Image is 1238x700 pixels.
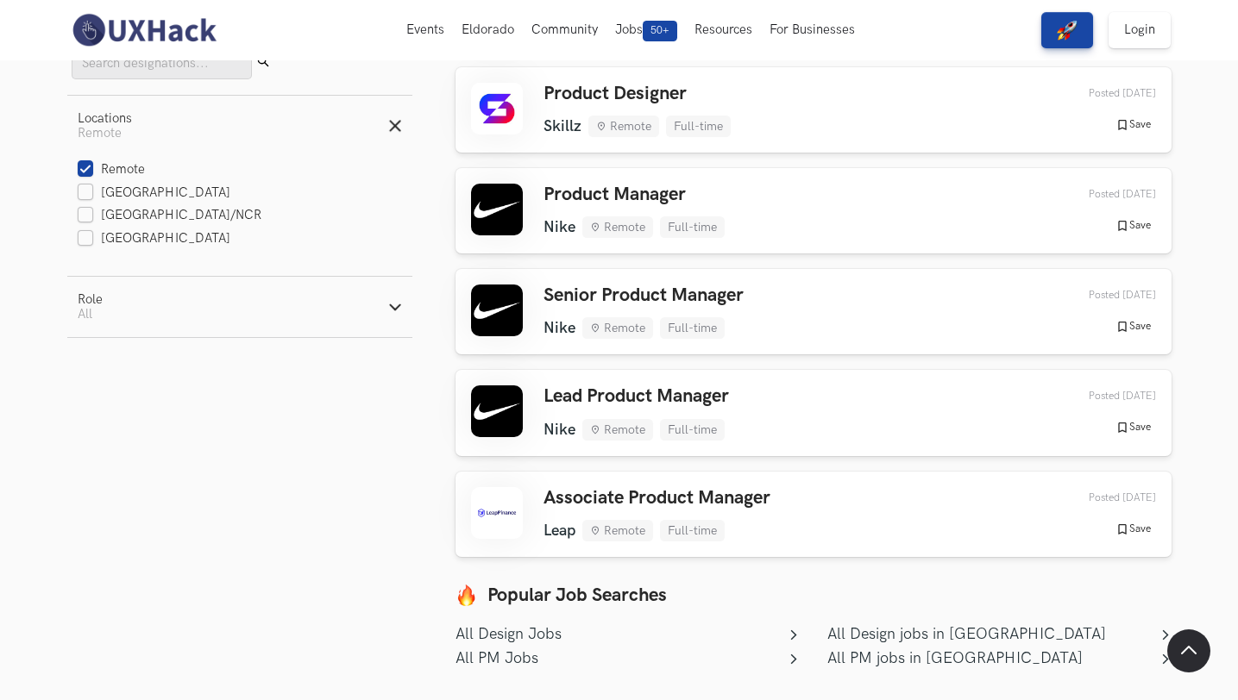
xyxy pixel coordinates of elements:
li: Full-time [660,317,725,339]
a: Product Designer Skillz Remote Full-time Posted [DATE] Save [456,67,1172,153]
button: Save [1110,522,1156,537]
button: Save [1110,420,1156,435]
a: All PM Jobs [456,647,800,671]
label: Remote [78,161,146,179]
li: Skillz [544,117,581,135]
h3: Senior Product Manager [544,284,744,307]
li: Remote [582,520,653,541]
label: [GEOGRAPHIC_DATA] [78,230,231,248]
span: Remote [78,126,122,141]
a: Senior Product Manager Nike Remote Full-time Posted [DATE] Save [456,269,1172,354]
a: Associate Product Manager Leap Remote Full-time Posted [DATE] Save [456,472,1172,557]
input: Search [72,48,252,79]
img: fire.png [456,584,477,606]
span: 50+ [643,21,677,41]
button: Save [1110,319,1156,334]
li: Leap [544,522,575,540]
a: Product Manager Nike Remote Full-time Posted [DATE] Save [456,168,1172,253]
div: 06th Sep [1048,188,1156,201]
li: Nike [544,218,575,236]
a: Lead Product Manager Nike Remote Full-time Posted [DATE] Save [456,370,1172,455]
img: rocket [1057,20,1078,41]
img: UXHack-logo.png [67,12,221,48]
h3: Product Manager [544,184,725,206]
h1: Popular Job Searches [456,584,1172,607]
a: All Design Jobs [456,622,800,647]
li: Remote [582,419,653,441]
li: Remote [588,116,659,137]
div: LocationsRemote [67,156,412,276]
li: Full-time [660,419,725,441]
h3: Lead Product Manager [544,385,729,408]
div: 05th Sep [1048,390,1156,403]
button: LocationsRemote [67,96,412,156]
li: Full-time [660,520,725,541]
button: Save [1110,117,1156,133]
div: 06th Sep [1048,289,1156,302]
a: Login [1109,12,1171,48]
div: Locations [78,111,132,126]
label: [GEOGRAPHIC_DATA]/NCR [78,207,262,225]
a: All PM jobs in [GEOGRAPHIC_DATA] [827,647,1172,671]
li: Full-time [660,216,725,238]
button: RoleAll [67,277,412,337]
a: All Design jobs in [GEOGRAPHIC_DATA] [827,622,1172,647]
label: [GEOGRAPHIC_DATA] [78,184,231,203]
h3: Product Designer [544,83,731,105]
li: Remote [582,317,653,339]
li: Nike [544,319,575,337]
div: 18th Sep [1048,87,1156,100]
h3: Associate Product Manager [544,487,770,509]
li: Nike [544,421,575,439]
div: 04th Sep [1048,491,1156,504]
li: Remote [582,216,653,238]
div: Role [78,292,103,307]
button: Save [1110,218,1156,234]
span: All [78,307,92,322]
li: Full-time [666,116,731,137]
